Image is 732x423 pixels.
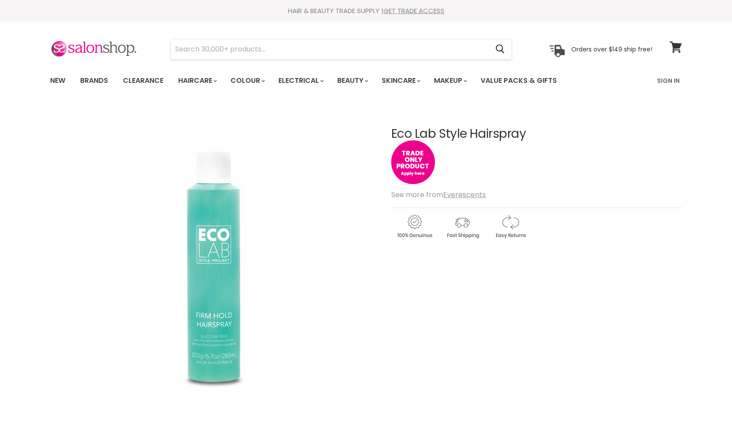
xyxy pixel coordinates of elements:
a: GET TRADE ACCESS [383,6,444,15]
a: Value Packs & Gifts [474,72,563,90]
img: returns.gif [487,213,533,240]
a: Makeup [427,72,472,90]
button: Search [488,39,512,59]
a: Beauty [331,72,373,90]
a: Clearance [116,72,170,90]
img: Eco Lab Style Hairspray [82,137,343,399]
a: Colour [224,72,270,90]
a: Skincare [375,72,426,90]
nav: Main [39,68,693,93]
span: See more from [391,190,486,200]
form: Product [170,39,512,60]
h1: Eco Lab Style Hairspray [391,127,682,141]
a: Brands [74,72,115,90]
a: Haircare [172,72,222,90]
input: Search [171,39,488,59]
div: HAIR & BEAUTY TRADE SUPPLY | [39,7,693,15]
img: genuine.gif [391,213,437,240]
img: tradeonly_small.jpg [391,140,435,184]
a: Everescents [443,190,486,200]
a: Electrical [272,72,329,90]
a: Sign In [652,72,685,90]
ul: Main menu [44,68,608,93]
img: shipping.gif [439,213,485,240]
p: Orders over $149 ship free! [571,45,652,53]
a: New [44,72,72,90]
